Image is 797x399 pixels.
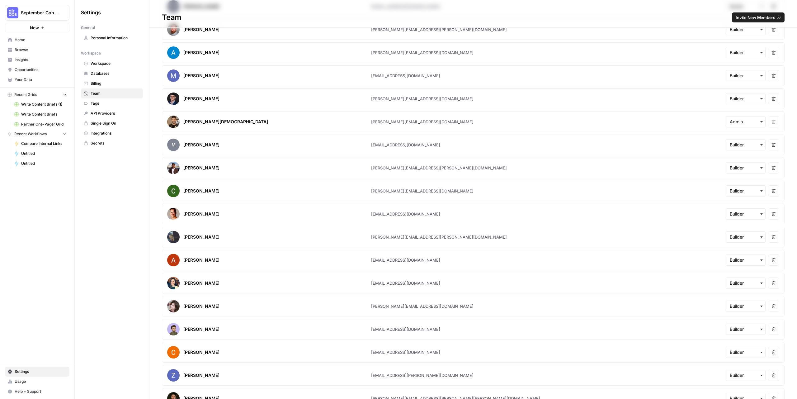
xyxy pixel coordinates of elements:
a: Compare Internal Links [12,139,69,149]
a: Untitled [12,159,69,169]
img: avatar [167,185,180,197]
div: [PERSON_NAME][EMAIL_ADDRESS][DOMAIN_NAME] [371,188,474,194]
img: avatar [167,208,180,220]
input: Admin [730,119,762,125]
span: Billing [91,81,140,86]
div: [EMAIL_ADDRESS][DOMAIN_NAME] [371,326,440,332]
span: Recent Grids [14,92,37,97]
span: Recent Workflows [14,131,47,137]
div: [PERSON_NAME] [183,165,219,171]
div: [PERSON_NAME] [183,96,219,102]
a: Insights [5,55,69,65]
div: [PERSON_NAME][DEMOGRAPHIC_DATA] [183,119,268,125]
a: Team [81,88,143,98]
img: avatar [167,46,180,59]
div: [PERSON_NAME] [183,349,219,355]
a: Browse [5,45,69,55]
a: Billing [81,78,143,88]
a: Your Data [5,75,69,85]
a: Untitled [12,149,69,159]
div: [PERSON_NAME][EMAIL_ADDRESS][DOMAIN_NAME] [371,119,474,125]
div: [EMAIL_ADDRESS][DOMAIN_NAME] [371,142,440,148]
span: Invite New Members [736,14,775,21]
div: [PERSON_NAME] [183,280,219,286]
span: Settings [81,9,101,16]
a: Write Content Briefs [12,109,69,119]
span: Insights [15,57,67,63]
span: Compare Internal Links [21,141,67,146]
span: Workspace [91,61,140,66]
input: Builder [730,303,762,309]
a: Partner One-Pager Grid [12,119,69,129]
img: avatar [167,93,179,105]
a: Personal Information [81,33,143,43]
div: [PERSON_NAME] [183,26,219,33]
span: September Cohort [21,10,59,16]
a: Secrets [81,138,143,148]
a: Settings [5,367,69,377]
span: Home [15,37,67,43]
div: [PERSON_NAME] [183,326,219,332]
input: Builder [730,26,762,33]
input: Builder [730,142,762,148]
span: Untitled [21,161,67,166]
button: Invite New Members [732,12,785,22]
img: avatar [167,23,180,36]
span: New [30,25,39,31]
div: [PERSON_NAME] [183,303,219,309]
span: Integrations [91,131,140,136]
button: Workspace: September Cohort [5,5,69,21]
div: [EMAIL_ADDRESS][DOMAIN_NAME] [371,280,440,286]
div: [PERSON_NAME] [183,73,219,79]
span: Usage [15,379,67,384]
span: Team [91,91,140,96]
span: Your Data [15,77,67,83]
span: Single Sign On [91,121,140,126]
img: avatar [167,116,180,128]
button: New [5,23,69,32]
span: Databases [91,71,140,76]
a: Write Content Briefs (1) [12,99,69,109]
span: Opportunities [15,67,67,73]
input: Builder [730,257,762,263]
input: Builder [730,211,762,217]
img: avatar [167,231,180,243]
a: Home [5,35,69,45]
input: Builder [730,96,762,102]
div: [PERSON_NAME][EMAIL_ADDRESS][DOMAIN_NAME] [371,303,474,309]
input: Builder [730,50,762,56]
img: avatar [167,162,180,174]
img: avatar [167,277,180,289]
div: [PERSON_NAME][EMAIL_ADDRESS][PERSON_NAME][DOMAIN_NAME] [371,26,507,33]
span: Help + Support [15,389,67,394]
span: General [81,25,95,31]
div: [PERSON_NAME][EMAIL_ADDRESS][DOMAIN_NAME] [371,50,474,56]
input: Builder [730,326,762,332]
div: [PERSON_NAME] [183,50,219,56]
input: Builder [730,372,762,378]
div: [EMAIL_ADDRESS][DOMAIN_NAME] [371,257,440,263]
img: avatar [167,69,180,82]
div: [PERSON_NAME] [183,372,219,378]
div: [EMAIL_ADDRESS][PERSON_NAME][DOMAIN_NAME] [371,372,474,378]
img: September Cohort Logo [7,7,18,18]
div: [PERSON_NAME][EMAIL_ADDRESS][PERSON_NAME][DOMAIN_NAME] [371,234,507,240]
span: M [167,139,180,151]
div: Team [149,12,797,22]
input: Builder [730,165,762,171]
span: Settings [15,369,67,374]
span: Workspace [81,50,101,56]
div: [PERSON_NAME] [183,234,219,240]
a: Integrations [81,128,143,138]
input: Builder [730,234,762,240]
div: [PERSON_NAME] [183,188,219,194]
span: Partner One-Pager Grid [21,121,67,127]
a: Databases [81,69,143,78]
div: [EMAIL_ADDRESS][DOMAIN_NAME] [371,211,440,217]
img: avatar [167,300,180,312]
a: API Providers [81,108,143,118]
img: avatar [167,369,180,382]
img: avatar [167,346,180,359]
input: Builder [730,280,762,286]
div: [PERSON_NAME] [183,257,219,263]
